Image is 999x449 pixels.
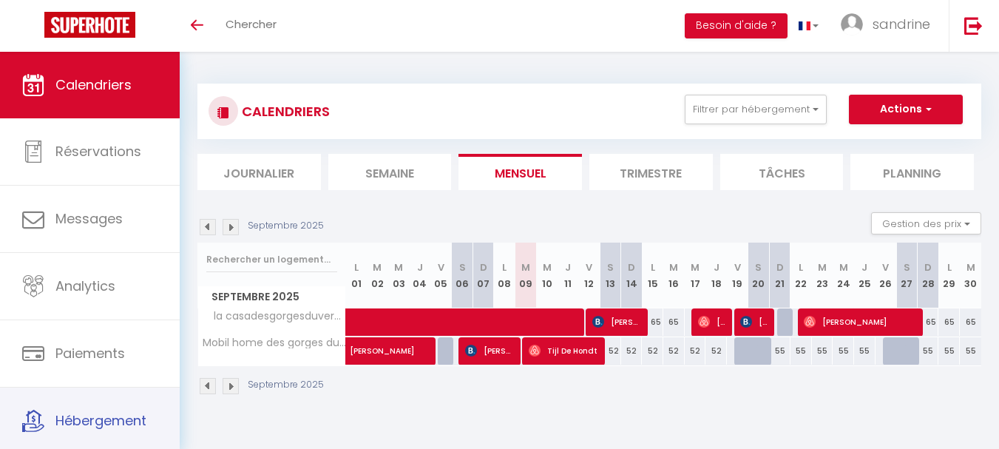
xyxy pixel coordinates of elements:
th: 18 [705,243,727,308]
li: Journalier [197,154,321,190]
li: Trimestre [589,154,713,190]
div: 52 [642,337,663,365]
abbr: S [755,260,762,274]
h3: CALENDRIERS [238,95,330,128]
div: 52 [685,337,706,365]
th: 14 [621,243,643,308]
abbr: V [438,260,444,274]
th: 02 [367,243,388,308]
div: 55 [812,337,833,365]
div: 65 [918,308,939,336]
th: 05 [430,243,452,308]
th: 01 [346,243,368,308]
div: 52 [663,337,685,365]
th: 13 [600,243,621,308]
abbr: D [628,260,635,274]
div: 65 [938,308,960,336]
span: Tijl De Hondt [529,337,600,365]
div: 55 [854,337,876,365]
p: Septembre 2025 [248,378,324,392]
th: 19 [727,243,748,308]
th: 30 [960,243,981,308]
span: [PERSON_NAME] [465,337,515,365]
span: Hébergement [55,411,146,430]
th: 16 [663,243,685,308]
span: [PERSON_NAME] [804,308,918,336]
abbr: M [394,260,403,274]
abbr: L [799,260,803,274]
div: 65 [960,308,981,336]
th: 06 [452,243,473,308]
abbr: D [924,260,932,274]
button: Besoin d'aide ? [685,13,788,38]
img: Super Booking [44,12,135,38]
input: Rechercher un logement... [206,246,337,273]
th: 23 [812,243,833,308]
th: 08 [494,243,515,308]
abbr: J [417,260,423,274]
th: 27 [896,243,918,308]
span: [PERSON_NAME] [698,308,727,336]
div: 52 [600,337,621,365]
abbr: V [586,260,592,274]
th: 26 [876,243,897,308]
th: 11 [558,243,579,308]
span: Analytics [55,277,115,295]
p: Septembre 2025 [248,219,324,233]
abbr: J [714,260,719,274]
abbr: M [543,260,552,274]
abbr: J [565,260,571,274]
abbr: L [354,260,359,274]
span: Réservations [55,142,141,161]
th: 03 [388,243,410,308]
abbr: M [373,260,382,274]
li: Semaine [328,154,452,190]
th: 28 [918,243,939,308]
button: Actions [849,95,963,124]
span: Mobil home des gorges du verdon [200,337,348,348]
th: 10 [536,243,558,308]
li: Mensuel [458,154,582,190]
div: 55 [769,337,790,365]
span: Paiements [55,344,125,362]
th: 22 [790,243,812,308]
abbr: V [734,260,741,274]
abbr: L [502,260,507,274]
th: 17 [685,243,706,308]
abbr: L [651,260,655,274]
li: Tâches [720,154,844,190]
span: [PERSON_NAME] [592,308,643,336]
th: 15 [642,243,663,308]
th: 04 [409,243,430,308]
span: sandrine [873,15,930,33]
span: Chercher [226,16,277,32]
div: 55 [790,337,812,365]
abbr: V [882,260,889,274]
abbr: M [818,260,827,274]
span: Calendriers [55,75,132,94]
th: 21 [769,243,790,308]
button: Gestion des prix [871,212,981,234]
th: 29 [938,243,960,308]
th: 12 [579,243,600,308]
div: 55 [938,337,960,365]
img: logout [964,16,983,35]
abbr: M [691,260,700,274]
abbr: M [966,260,975,274]
abbr: S [607,260,614,274]
div: 55 [960,337,981,365]
th: 25 [854,243,876,308]
span: [PERSON_NAME] [740,308,769,336]
button: Filtrer par hébergement [685,95,827,124]
span: la casadesgorgesduverdon [200,308,348,325]
abbr: S [459,260,466,274]
img: ... [841,13,863,36]
th: 09 [515,243,537,308]
div: 52 [705,337,727,365]
div: 55 [833,337,854,365]
th: 24 [833,243,854,308]
div: 52 [621,337,643,365]
abbr: D [776,260,784,274]
th: 20 [748,243,770,308]
span: [PERSON_NAME] [350,329,486,357]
